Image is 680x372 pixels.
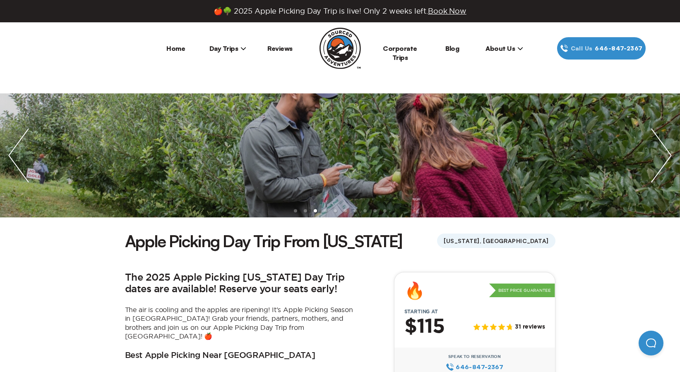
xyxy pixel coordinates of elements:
span: About Us [485,44,523,52]
span: 🍎🌳 2025 Apple Picking Day Trip is live! Only 2 weeks left. [214,7,466,16]
h2: The 2025 Apple Picking [US_STATE] Day Trip dates are available! Reserve your seats early! [125,272,357,296]
span: [US_STATE], [GEOGRAPHIC_DATA] [437,234,555,248]
span: Call Us [568,44,595,53]
li: slide item 4 [324,209,327,212]
li: slide item 9 [373,209,377,212]
a: Corporate Trips [383,44,417,62]
h3: Best Apple Picking Near [GEOGRAPHIC_DATA] [125,351,315,361]
li: slide item 8 [363,209,367,212]
span: Starting at [394,309,448,315]
li: slide item 5 [334,209,337,212]
a: Call Us646‍-847‍-2367 [557,37,646,60]
li: slide item 7 [353,209,357,212]
a: Reviews [267,44,293,52]
span: 31 reviews [515,324,545,331]
h2: $115 [404,316,445,338]
p: The air is cooling and the apples are ripening! It’s Apple Picking Season in [GEOGRAPHIC_DATA]! G... [125,305,357,341]
span: Speak to Reservation [448,354,501,359]
iframe: Help Scout Beacon - Open [639,331,663,355]
a: Home [166,44,185,52]
a: 646‍-847‍-2367 [446,362,503,372]
li: slide item 6 [344,209,347,212]
div: 🔥 [404,282,425,299]
li: slide item 1 [294,209,297,212]
p: Best Price Guarantee [489,284,555,298]
h1: Apple Picking Day Trip From [US_STATE] [125,230,403,252]
li: slide item 10 [383,209,387,212]
span: 646‍-847‍-2367 [595,44,642,53]
span: Book Now [428,7,466,15]
li: slide item 2 [304,209,307,212]
span: 646‍-847‍-2367 [456,362,503,372]
a: Blog [445,44,459,52]
li: slide item 3 [314,209,317,212]
span: Day Trips [209,44,247,52]
img: next slide / item [643,93,680,217]
img: Sourced Adventures company logo [320,28,361,69]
